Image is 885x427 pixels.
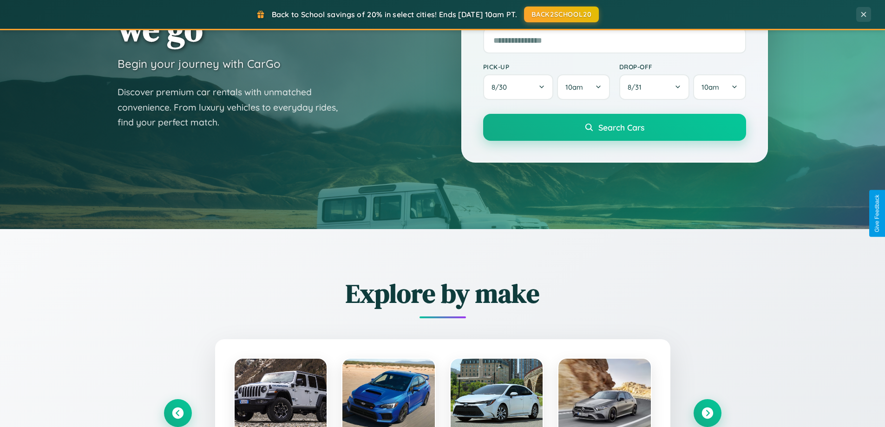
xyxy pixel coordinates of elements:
[557,74,610,100] button: 10am
[118,85,350,130] p: Discover premium car rentals with unmatched convenience. From luxury vehicles to everyday rides, ...
[272,10,517,19] span: Back to School savings of 20% in select cities! Ends [DATE] 10am PT.
[619,74,690,100] button: 8/31
[701,83,719,92] span: 10am
[118,57,281,71] h3: Begin your journey with CarGo
[693,74,746,100] button: 10am
[483,74,554,100] button: 8/30
[874,195,880,232] div: Give Feedback
[628,83,646,92] span: 8 / 31
[164,276,721,311] h2: Explore by make
[598,122,644,132] span: Search Cars
[619,63,746,71] label: Drop-off
[492,83,511,92] span: 8 / 30
[565,83,583,92] span: 10am
[524,7,599,22] button: BACK2SCHOOL20
[483,63,610,71] label: Pick-up
[483,114,746,141] button: Search Cars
